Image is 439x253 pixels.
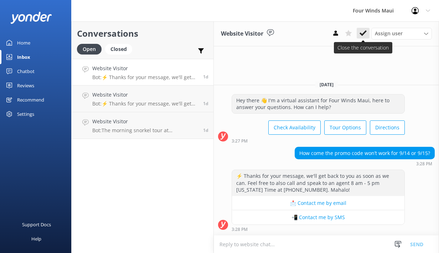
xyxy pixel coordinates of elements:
[232,210,404,224] button: 📲 Contact me by SMS
[92,118,198,125] h4: Website Visitor
[17,50,30,64] div: Inbox
[31,232,41,246] div: Help
[203,127,208,133] span: 09:16am 17-Aug-2025 (UTC -10:00) Pacific/Honolulu
[295,147,434,159] div: How come the promo code won’t work for 9/14 or 9/15?
[72,86,213,112] a: Website VisitorBot:⚡ Thanks for your message, we'll get back to you as soon as we can. Feel free ...
[77,27,208,40] h2: Conversations
[72,59,213,86] a: Website VisitorBot:⚡ Thanks for your message, we'll get back to you as soon as we can. Feel free ...
[17,78,34,93] div: Reviews
[11,12,52,24] img: yonder-white-logo.png
[221,29,263,38] h3: Website Visitor
[92,91,198,99] h4: Website Visitor
[203,100,208,107] span: 09:48am 17-Aug-2025 (UTC -10:00) Pacific/Honolulu
[22,217,51,232] div: Support Docs
[17,64,35,78] div: Chatbot
[232,94,404,113] div: Hey there 👋 I'm a virtual assistant for Four Winds Maui, here to answer your questions. How can I...
[371,28,432,39] div: Assign User
[232,139,248,143] strong: 3:27 PM
[295,161,435,166] div: 03:28pm 17-Aug-2025 (UTC -10:00) Pacific/Honolulu
[17,107,34,121] div: Settings
[268,120,321,135] button: Check Availability
[17,93,44,107] div: Recommend
[17,36,30,50] div: Home
[92,127,198,134] p: Bot: The morning snorkel tour at [GEOGRAPHIC_DATA] typically includes about 1.5 hours of snorkeli...
[72,112,213,139] a: Website VisitorBot:The morning snorkel tour at [GEOGRAPHIC_DATA] typically includes about 1.5 hou...
[416,162,432,166] strong: 3:28 PM
[324,120,366,135] button: Tour Options
[92,100,198,107] p: Bot: ⚡ Thanks for your message, we'll get back to you as soon as we can. Feel free to also call a...
[203,74,208,80] span: 03:28pm 17-Aug-2025 (UTC -10:00) Pacific/Honolulu
[92,64,198,72] h4: Website Visitor
[232,170,404,196] div: ⚡ Thanks for your message, we'll get back to you as soon as we can. Feel free to also call and sp...
[105,44,132,55] div: Closed
[232,227,248,232] strong: 3:28 PM
[105,45,136,53] a: Closed
[375,30,403,37] span: Assign user
[232,196,404,210] button: 📩 Contact me by email
[92,74,198,81] p: Bot: ⚡ Thanks for your message, we'll get back to you as soon as we can. Feel free to also call a...
[232,227,405,232] div: 03:28pm 17-Aug-2025 (UTC -10:00) Pacific/Honolulu
[315,82,338,88] span: [DATE]
[77,45,105,53] a: Open
[77,44,102,55] div: Open
[370,120,405,135] button: Directions
[232,138,405,143] div: 03:27pm 17-Aug-2025 (UTC -10:00) Pacific/Honolulu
